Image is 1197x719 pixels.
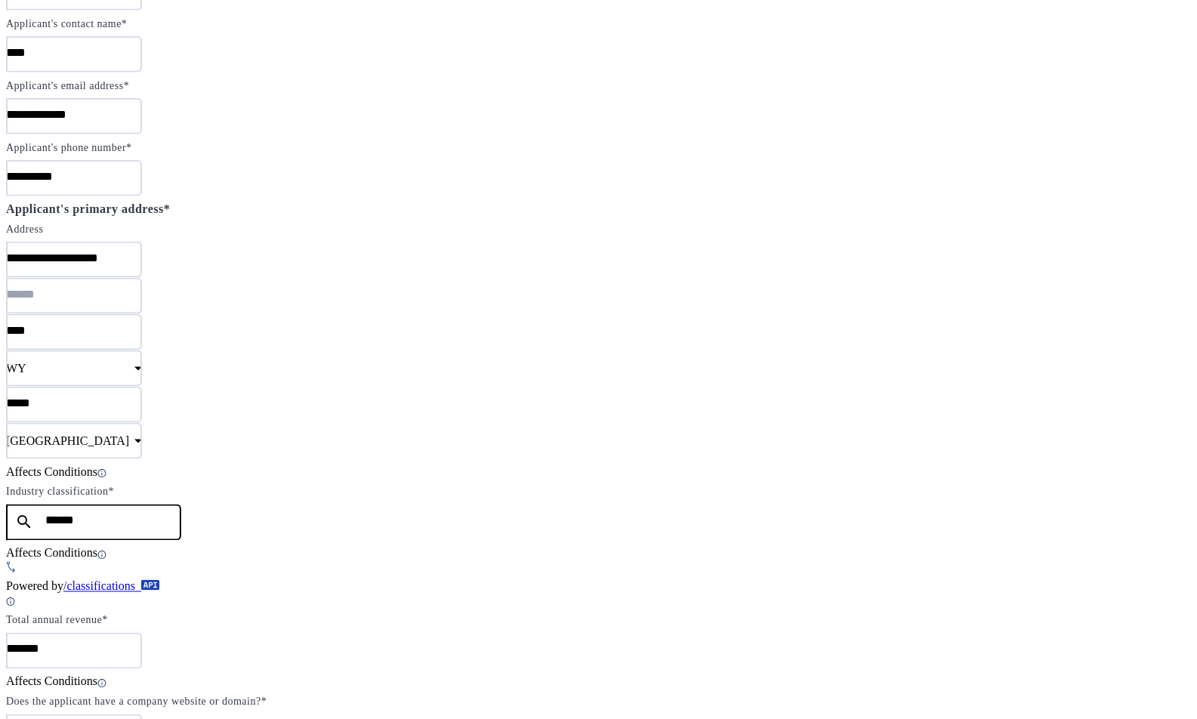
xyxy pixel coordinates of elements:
[6,675,1191,689] div: Affects Conditions
[6,486,114,498] label: Industry classification*
[6,362,26,375] span: WY
[6,202,170,215] label: Applicant's primary address*
[6,580,1191,607] div: Powered by
[6,434,129,447] span: [GEOGRAPHIC_DATA]
[6,465,1191,479] div: Affects Conditions
[6,142,132,153] label: Applicant's phone number*
[6,18,127,29] label: Applicant's contact name*
[63,580,160,593] a: /classifications
[6,547,1191,560] div: Affects Conditions
[6,80,129,91] label: Applicant's email address*
[6,615,108,626] label: Total annual revenue*
[6,514,42,532] mat-icon: search
[6,224,43,235] label: Address
[6,696,267,708] label: Does the applicant have a company website or domain?*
